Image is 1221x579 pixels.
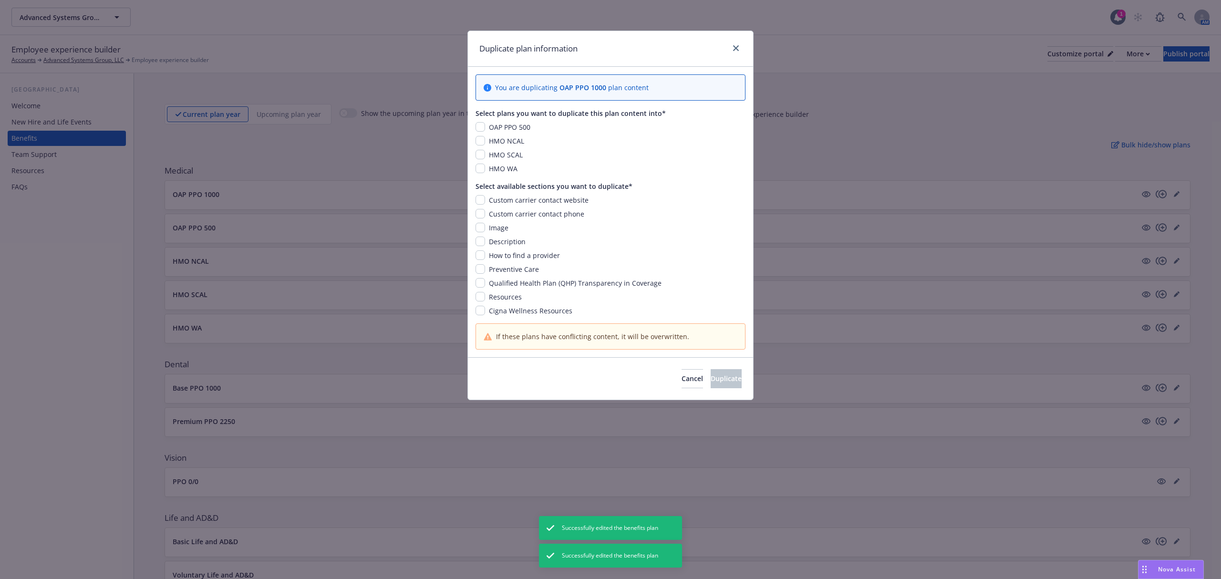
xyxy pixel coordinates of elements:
[495,83,649,93] div: You are duplicating plan content
[489,251,560,260] span: How to find a provider
[479,42,578,55] h1: Duplicate plan information
[489,265,539,274] span: Preventive Care
[562,524,658,532] span: Successfully edited the benefits plan
[489,292,522,301] span: Resources
[489,209,584,218] span: Custom carrier contact phone
[489,123,530,132] span: OAP PPO 500
[1138,560,1150,579] div: Drag to move
[489,223,508,232] span: Image
[496,331,689,341] span: If these plans have conflicting content, it will be overwritten.
[476,108,745,118] div: Select plans you want to duplicate this plan content into*
[489,164,517,173] span: HMO WA
[711,369,742,388] button: Duplicate
[489,279,662,288] span: Qualified Health Plan (QHP) Transparency in Coverage
[730,42,742,54] a: close
[489,237,526,246] span: Description
[1158,565,1196,573] span: Nova Assist
[682,374,703,383] span: Cancel
[489,306,572,315] span: Cigna Wellness Resources
[682,369,703,388] button: Cancel
[1138,560,1204,579] button: Nova Assist
[489,196,589,205] span: Custom carrier contact website
[559,83,606,93] div: OAP PPO 1000
[489,150,523,159] span: HMO SCAL
[489,136,524,145] span: HMO NCAL
[711,374,742,383] span: Duplicate
[562,551,658,560] span: Successfully edited the benefits plan
[476,181,745,191] div: Select available sections you want to duplicate*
